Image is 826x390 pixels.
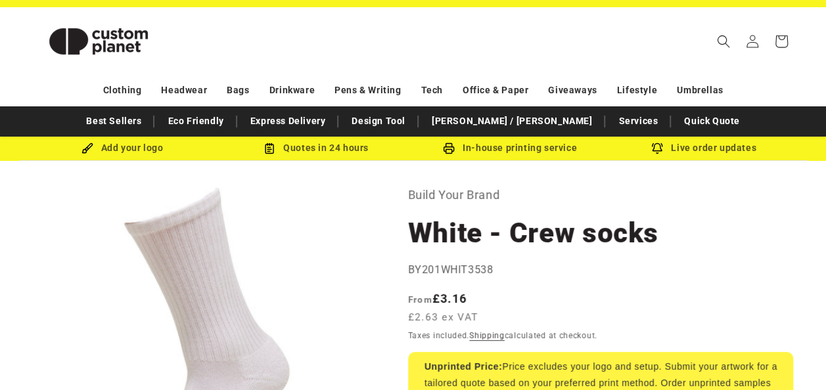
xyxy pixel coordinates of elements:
a: Shipping [469,331,505,340]
a: Services [612,110,664,133]
a: Umbrellas [677,79,723,102]
a: Custom Planet [28,7,170,76]
a: Drinkware [269,79,315,102]
img: In-house printing [443,142,455,154]
div: Live order updates [607,140,801,156]
h1: White - Crew socks [408,215,793,251]
span: From [408,294,432,305]
a: Office & Paper [463,79,528,102]
div: In-house printing service [413,140,607,156]
a: Bags [227,79,249,102]
a: Best Sellers [80,110,148,133]
img: Order updates [651,142,663,154]
iframe: Chat Widget [760,327,826,390]
img: Custom Planet [33,12,164,71]
strong: Unprinted Price: [424,361,503,372]
a: [PERSON_NAME] / [PERSON_NAME] [425,110,599,133]
div: Quotes in 24 hours [219,140,413,156]
span: BY201WHIT3538 [408,263,493,276]
a: Express Delivery [244,110,333,133]
div: Taxes included. calculated at checkout. [408,329,793,342]
div: Add your logo [26,140,219,156]
a: Giveaways [548,79,597,102]
a: Tech [421,79,442,102]
a: Quick Quote [677,110,746,133]
strong: £3.16 [408,292,467,305]
img: Order Updates Icon [264,142,275,154]
a: Headwear [161,79,207,102]
span: £2.63 ex VAT [408,310,478,325]
p: Build Your Brand [408,184,793,206]
a: Clothing [103,79,142,102]
a: Eco Friendly [161,110,230,133]
summary: Search [709,27,738,56]
a: Pens & Writing [334,79,401,102]
a: Design Tool [345,110,412,133]
img: Brush Icon [81,142,93,154]
a: Lifestyle [617,79,657,102]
